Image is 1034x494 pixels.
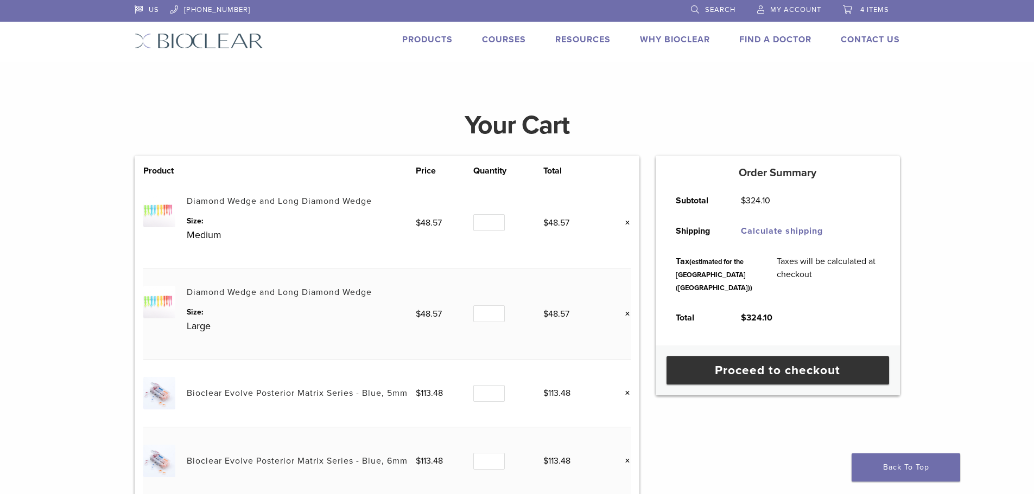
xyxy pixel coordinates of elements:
span: $ [416,309,421,319]
a: Courses [482,34,526,45]
bdi: 48.57 [543,309,569,319]
small: (estimated for the [GEOGRAPHIC_DATA] ([GEOGRAPHIC_DATA])) [676,258,752,292]
p: Large [187,318,416,334]
th: Total [664,303,729,333]
span: $ [741,195,746,206]
bdi: 324.10 [741,312,772,323]
img: Bioclear [135,33,263,49]
bdi: 113.48 [543,388,570,399]
img: Bioclear Evolve Posterior Matrix Series - Blue, 5mm [143,377,175,409]
span: Search [705,5,735,14]
span: $ [416,217,421,228]
a: Products [402,34,453,45]
span: $ [416,388,421,399]
span: $ [741,312,746,323]
bdi: 113.48 [543,455,570,466]
a: Remove this item [617,216,631,230]
a: Diamond Wedge and Long Diamond Wedge [187,196,372,207]
th: Tax [664,246,765,303]
td: Taxes will be calculated at checkout [765,246,892,303]
a: Proceed to checkout [667,356,889,384]
a: Resources [555,34,611,45]
dt: Size: [187,306,416,318]
p: Medium [187,227,416,243]
img: Bioclear Evolve Posterior Matrix Series - Blue, 6mm [143,445,175,477]
a: Back To Top [852,453,960,482]
a: Bioclear Evolve Posterior Matrix Series - Blue, 5mm [187,388,408,399]
th: Subtotal [664,185,729,216]
span: $ [543,217,548,228]
span: $ [543,388,548,399]
bdi: 48.57 [416,309,442,319]
span: My Account [770,5,821,14]
a: Why Bioclear [640,34,710,45]
a: Remove this item [617,307,631,321]
img: Diamond Wedge and Long Diamond Wedge [143,286,175,318]
a: Calculate shipping [741,226,823,236]
a: Bioclear Evolve Posterior Matrix Series - Blue, 6mm [187,455,408,466]
span: 4 items [860,5,889,14]
span: $ [543,309,548,319]
span: $ [416,455,421,466]
bdi: 113.48 [416,388,443,399]
img: Diamond Wedge and Long Diamond Wedge [143,195,175,227]
a: Remove this item [617,454,631,468]
a: Remove this item [617,386,631,400]
h5: Order Summary [656,166,900,179]
bdi: 324.10 [741,195,770,206]
bdi: 48.57 [543,217,569,228]
th: Shipping [664,216,729,246]
th: Price [416,164,473,177]
a: Find A Doctor [739,34,811,45]
th: Product [143,164,187,177]
h1: Your Cart [126,112,908,138]
span: $ [543,455,548,466]
a: Diamond Wedge and Long Diamond Wedge [187,287,372,298]
bdi: 48.57 [416,217,442,228]
bdi: 113.48 [416,455,443,466]
th: Total [543,164,601,177]
a: Contact Us [841,34,900,45]
th: Quantity [473,164,543,177]
dt: Size: [187,215,416,227]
